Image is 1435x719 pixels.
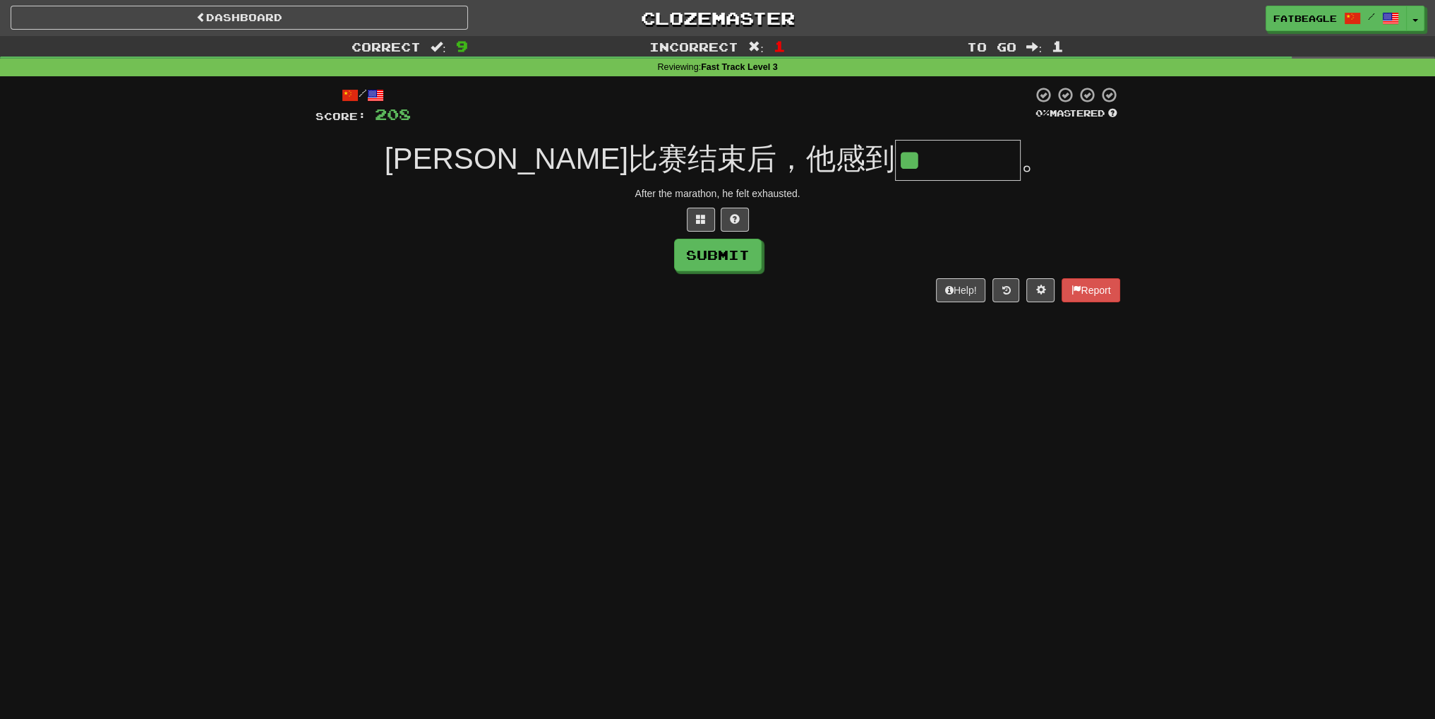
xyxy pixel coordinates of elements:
span: 0 % [1035,107,1050,119]
span: Incorrect [649,40,738,54]
span: Correct [352,40,421,54]
strong: Fast Track Level 3 [701,62,778,72]
span: FatBeagle [1273,12,1337,25]
span: 208 [375,105,411,123]
button: Report [1062,278,1119,302]
span: Score: [316,110,366,122]
button: Round history (alt+y) [992,278,1019,302]
span: / [1368,11,1375,21]
a: FatBeagle / [1266,6,1407,31]
div: Mastered [1033,107,1120,120]
button: Switch sentence to multiple choice alt+p [687,208,715,232]
div: / [316,86,411,104]
span: : [1026,41,1042,53]
span: : [431,41,446,53]
button: Submit [674,239,762,271]
span: 9 [456,37,468,54]
span: 。 [1021,142,1050,175]
div: After the marathon, he felt exhausted. [316,186,1120,201]
a: Clozemaster [489,6,947,30]
span: To go [967,40,1016,54]
button: Single letter hint - you only get 1 per sentence and score half the points! alt+h [721,208,749,232]
span: : [748,41,764,53]
button: Help! [936,278,986,302]
span: [PERSON_NAME]比赛结束后，他感到 [385,142,895,175]
a: Dashboard [11,6,468,30]
span: 1 [1052,37,1064,54]
span: 1 [774,37,786,54]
